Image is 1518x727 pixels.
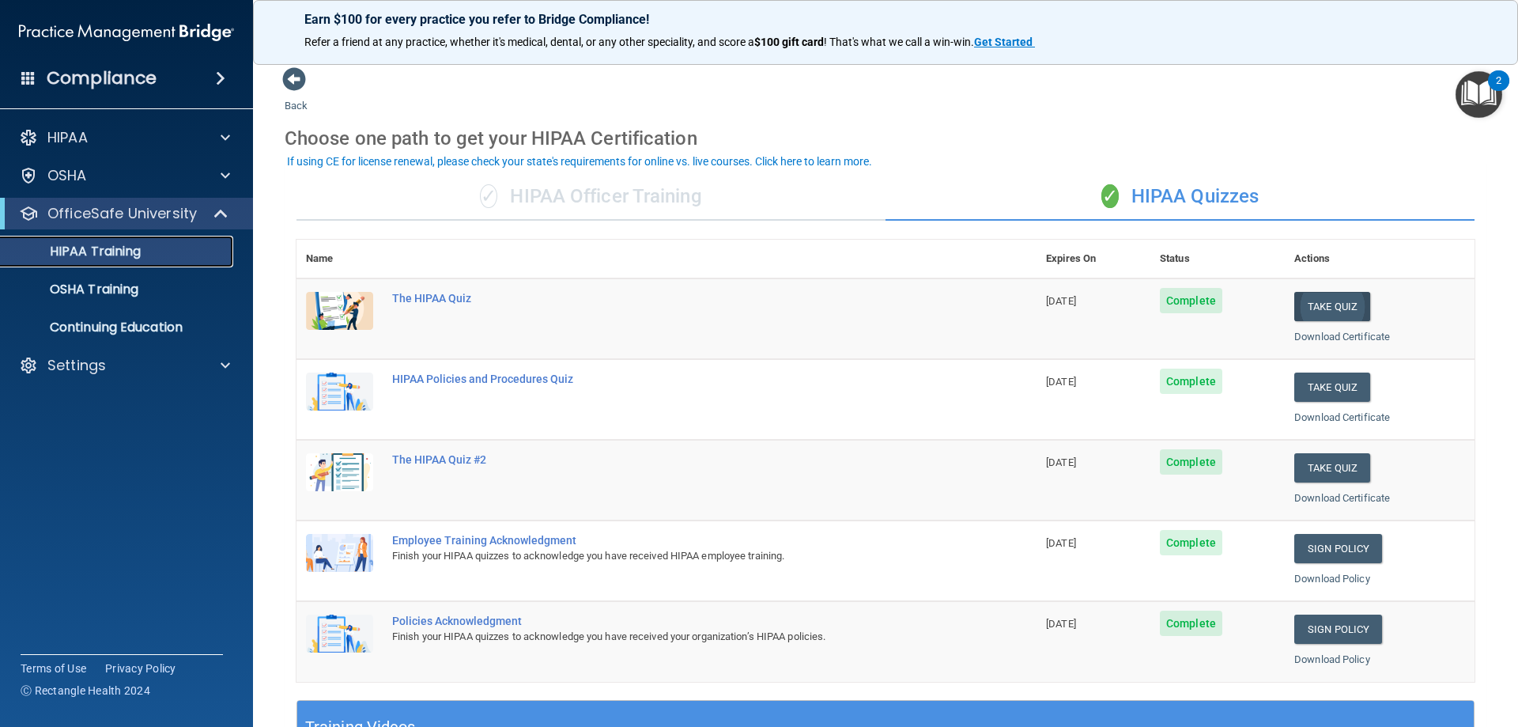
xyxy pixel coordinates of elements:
[1046,456,1076,468] span: [DATE]
[47,204,197,223] p: OfficeSafe University
[1101,184,1119,208] span: ✓
[1160,530,1222,555] span: Complete
[1294,534,1382,563] a: Sign Policy
[21,661,86,676] a: Terms of Use
[47,67,157,89] h4: Compliance
[974,36,1035,48] a: Get Started
[1046,376,1076,388] span: [DATE]
[1150,240,1285,278] th: Status
[1160,449,1222,475] span: Complete
[10,282,138,297] p: OSHA Training
[19,166,230,185] a: OSHA
[885,173,1475,221] div: HIPAA Quizzes
[1046,618,1076,630] span: [DATE]
[1046,537,1076,549] span: [DATE]
[392,292,957,305] div: The HIPAA Quiz
[287,156,872,167] div: If using CE for license renewal, please check your state's requirements for online vs. live cours...
[19,356,230,375] a: Settings
[47,128,88,147] p: HIPAA
[1160,288,1222,313] span: Complete
[10,244,141,259] p: HIPAA Training
[392,615,957,627] div: Policies Acknowledgment
[754,36,824,48] strong: $100 gift card
[392,534,957,547] div: Employee Training Acknowledgment
[296,173,885,221] div: HIPAA Officer Training
[392,373,957,385] div: HIPAA Policies and Procedures Quiz
[1456,71,1502,118] button: Open Resource Center, 2 new notifications
[1294,615,1382,644] a: Sign Policy
[392,453,957,466] div: The HIPAA Quiz #2
[105,661,176,676] a: Privacy Policy
[21,683,150,699] span: Ⓒ Rectangle Health 2024
[1160,611,1222,636] span: Complete
[1285,240,1475,278] th: Actions
[1294,573,1370,585] a: Download Policy
[1294,492,1390,504] a: Download Certificate
[19,17,234,48] img: PMB logo
[1294,453,1370,483] button: Take Quiz
[47,356,106,375] p: Settings
[1294,411,1390,423] a: Download Certificate
[47,166,87,185] p: OSHA
[285,115,1486,161] div: Choose one path to get your HIPAA Certification
[10,320,226,335] p: Continuing Education
[304,36,754,48] span: Refer a friend at any practice, whether it's medical, dental, or any other speciality, and score a
[1160,369,1222,394] span: Complete
[1294,292,1370,321] button: Take Quiz
[480,184,497,208] span: ✓
[824,36,974,48] span: ! That's what we call a win-win.
[285,81,308,112] a: Back
[1294,331,1390,343] a: Download Certificate
[1037,240,1150,278] th: Expires On
[1294,653,1370,665] a: Download Policy
[304,12,1467,27] p: Earn $100 for every practice you refer to Bridge Compliance!
[19,204,229,223] a: OfficeSafe University
[392,627,957,646] div: Finish your HIPAA quizzes to acknowledge you have received your organization’s HIPAA policies.
[1294,373,1370,402] button: Take Quiz
[1496,81,1501,101] div: 2
[974,36,1033,48] strong: Get Started
[285,153,874,169] button: If using CE for license renewal, please check your state's requirements for online vs. live cours...
[19,128,230,147] a: HIPAA
[392,547,957,566] div: Finish your HIPAA quizzes to acknowledge you have received HIPAA employee training.
[296,240,383,278] th: Name
[1046,295,1076,307] span: [DATE]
